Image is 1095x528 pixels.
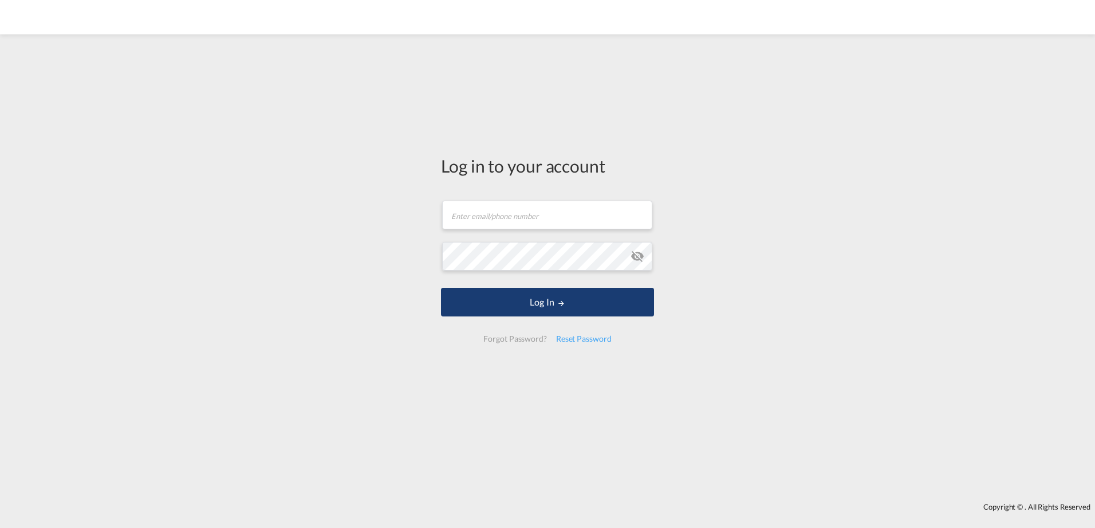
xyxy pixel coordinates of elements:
[552,328,616,349] div: Reset Password
[479,328,551,349] div: Forgot Password?
[441,288,654,316] button: LOGIN
[631,249,644,263] md-icon: icon-eye-off
[441,154,654,178] div: Log in to your account
[442,201,652,229] input: Enter email/phone number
